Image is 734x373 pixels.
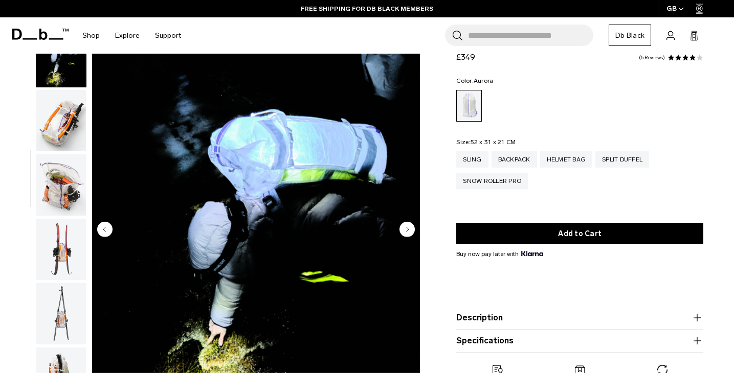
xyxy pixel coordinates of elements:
a: Backpack [492,151,537,168]
legend: Color: [456,78,493,84]
span: Aurora [474,77,494,84]
button: Previous slide [97,221,113,239]
a: Shop [82,17,100,54]
a: Db Black [609,25,651,46]
nav: Main Navigation [75,17,189,54]
a: Sling [456,151,488,168]
a: Explore [115,17,140,54]
img: {"height" => 20, "alt" => "Klarna"} [521,251,543,256]
button: Weigh Lighter Backpack 25L Aurora [36,26,86,88]
button: Next slide [399,221,415,239]
a: Helmet Bag [540,151,593,168]
span: £349 [456,52,475,62]
img: Weigh_Lighter_Backpack_25L_8.png [36,219,86,280]
button: Description [456,312,703,324]
legend: Size: [456,139,516,145]
a: FREE SHIPPING FOR DB BLACK MEMBERS [301,4,433,13]
span: Buy now pay later with [456,249,543,259]
span: 52 x 31 x 21 CM [471,138,516,146]
button: Add to Cart [456,223,703,244]
img: Weigh_Lighter_Backpack_25L_7.png [36,154,86,216]
img: Weigh Lighter Backpack 25L Aurora [36,26,86,87]
a: Aurora [456,90,482,122]
a: Support [155,17,181,54]
button: Weigh_Lighter_Backpack_25L_6.png [36,89,86,152]
a: Snow Roller Pro [456,173,528,189]
a: 6 reviews [639,55,665,60]
button: Specifications [456,335,703,347]
img: Weigh_Lighter_Backpack_25L_9.png [36,283,86,344]
img: Weigh_Lighter_Backpack_25L_6.png [36,90,86,151]
a: Split Duffel [595,151,649,168]
button: Weigh_Lighter_Backpack_25L_8.png [36,218,86,281]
